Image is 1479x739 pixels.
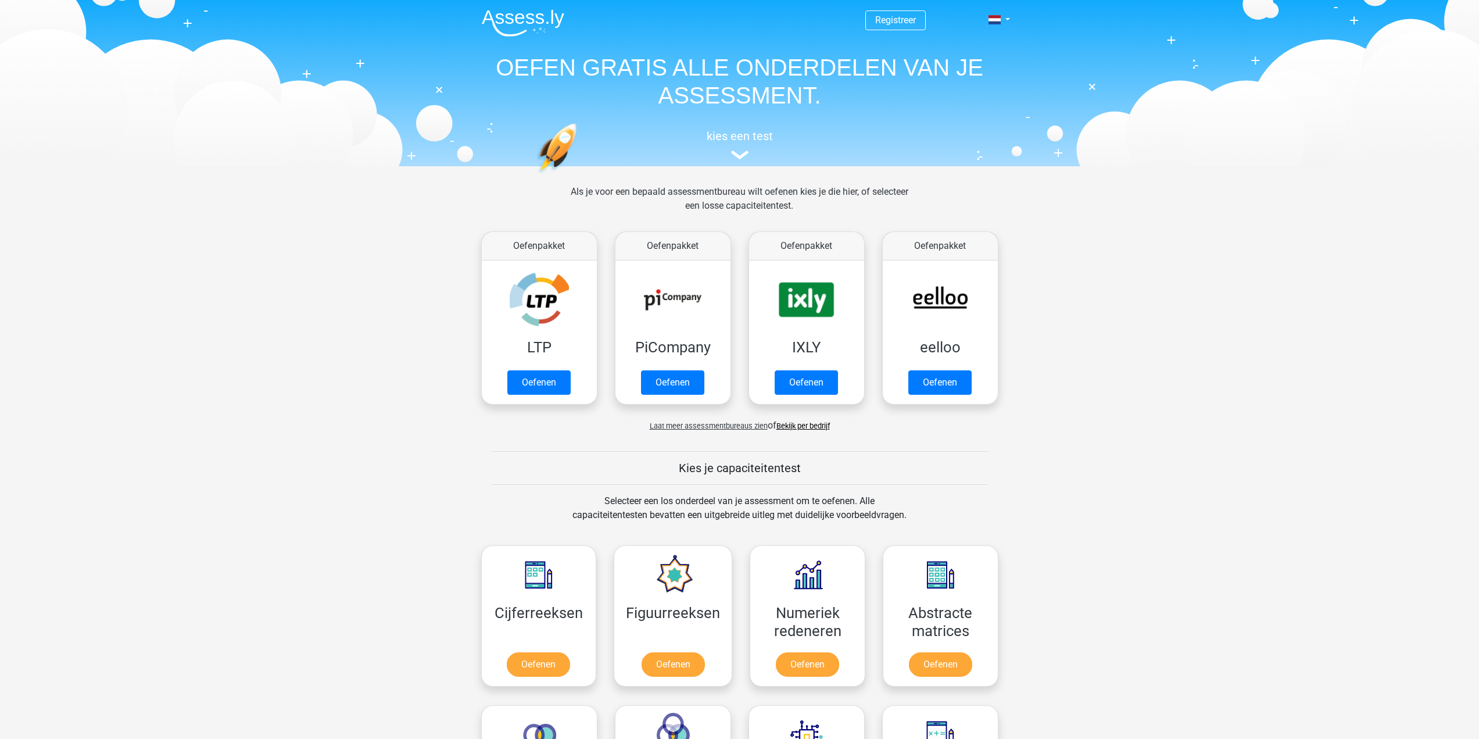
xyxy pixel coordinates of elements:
a: Oefenen [909,652,972,677]
div: Als je voor een bepaald assessmentbureau wilt oefenen kies je die hier, of selecteer een losse ca... [561,185,918,227]
a: Oefenen [642,652,705,677]
img: Assessly [482,9,564,37]
a: Oefenen [641,370,704,395]
img: assessment [731,151,749,159]
span: Laat meer assessmentbureaus zien [650,422,768,430]
div: of [472,409,1007,433]
div: Selecteer een los onderdeel van je assessment om te oefenen. Alle capaciteitentesten bevatten een... [561,494,918,536]
h5: Kies je capaciteitentest [492,461,988,475]
h5: kies een test [472,129,1007,143]
img: oefenen [536,123,622,229]
a: Oefenen [775,370,838,395]
h1: OEFEN GRATIS ALLE ONDERDELEN VAN JE ASSESSMENT. [472,53,1007,109]
a: Registreer [875,15,916,26]
a: Oefenen [908,370,972,395]
a: kies een test [472,129,1007,160]
a: Oefenen [507,370,571,395]
a: Oefenen [507,652,570,677]
a: Bekijk per bedrijf [776,422,830,430]
a: Oefenen [776,652,839,677]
